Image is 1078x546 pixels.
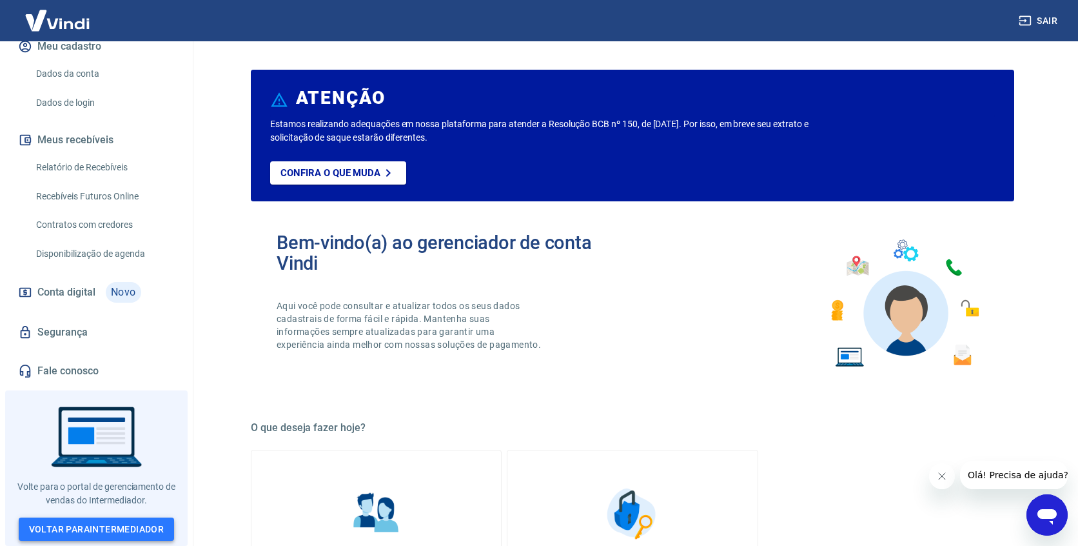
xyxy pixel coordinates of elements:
[8,9,108,19] span: Olá! Precisa de ajuda?
[15,357,177,385] a: Fale conosco
[280,167,380,179] p: Confira o que muda
[929,463,955,489] iframe: Fechar mensagem
[344,481,409,546] img: Informações pessoais
[277,299,544,351] p: Aqui você pode consultar e atualizar todos os seus dados cadastrais de forma fácil e rápida. Mant...
[106,282,141,303] span: Novo
[15,126,177,154] button: Meus recebíveis
[600,481,665,546] img: Segurança
[251,421,1014,434] h5: O que deseja fazer hoje?
[37,283,95,301] span: Conta digital
[31,61,177,87] a: Dados da conta
[270,117,850,145] p: Estamos realizando adequações em nossa plataforma para atender a Resolução BCB nº 150, de [DATE]....
[960,461,1068,489] iframe: Mensagem da empresa
[15,32,177,61] button: Meu cadastro
[31,90,177,116] a: Dados de login
[15,277,177,308] a: Conta digitalNovo
[31,154,177,181] a: Relatório de Recebíveis
[15,318,177,347] a: Segurança
[31,183,177,210] a: Recebíveis Futuros Online
[31,241,177,267] a: Disponibilização de agenda
[277,232,632,274] h2: Bem-vindo(a) ao gerenciador de conta Vindi
[19,518,175,541] a: Voltar paraIntermediador
[15,1,99,40] img: Vindi
[31,212,177,238] a: Contratos com credores
[296,92,386,105] h6: ATENÇÃO
[819,232,988,375] img: Imagem de um avatar masculino com diversos icones exemplificando as funcionalidades do gerenciado...
[1026,494,1068,536] iframe: Botão para abrir a janela de mensagens
[1016,9,1063,33] button: Sair
[270,161,406,185] a: Confira o que muda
